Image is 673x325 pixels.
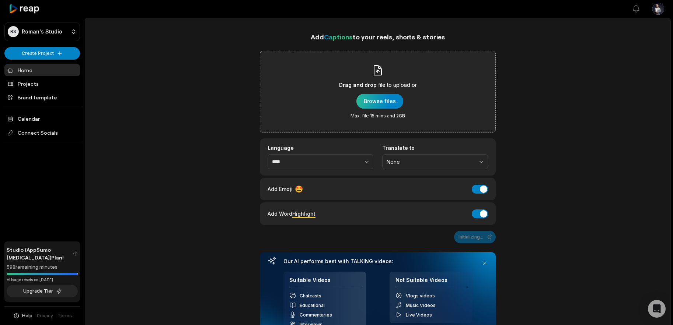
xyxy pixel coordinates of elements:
h3: Our AI performs best with TALKING videos: [283,258,472,265]
label: Translate to [382,145,488,151]
h4: Not Suitable Videos [395,277,466,287]
div: Add Word [268,209,315,219]
div: RS [8,26,19,37]
span: Vlogs videos [406,293,435,298]
button: Upgrade Tier [7,285,78,297]
p: Roman's Studio [22,28,62,35]
span: Live Videos [406,312,432,318]
button: Help [13,312,32,319]
h1: Add to your reels, shorts & stories [260,32,496,42]
button: None [382,154,488,170]
a: Calendar [4,113,80,125]
span: file to upload or [378,81,417,89]
div: *Usage resets on [DATE] [7,277,78,283]
span: None [387,159,473,165]
button: Create Project [4,47,80,60]
span: Highlight [292,211,315,217]
span: Captions [324,33,352,41]
span: Help [22,312,32,319]
a: Brand template [4,91,80,103]
span: Connect Socials [4,126,80,139]
span: Chatcasts [300,293,321,298]
span: Add Emoji [268,185,293,193]
span: Music Videos [406,303,436,308]
label: Language [268,145,373,151]
span: 🤩 [295,184,303,194]
a: Privacy [37,312,53,319]
h4: Suitable Videos [289,277,360,287]
span: Studio (AppSumo [MEDICAL_DATA]) Plan! [7,246,73,261]
a: Terms [57,312,72,319]
a: Home [4,64,80,76]
span: Educational [300,303,325,308]
span: Drag and drop [339,81,377,89]
span: Commentaries [300,312,332,318]
span: Max. file 15 mins and 2GB [351,113,405,119]
div: Open Intercom Messenger [648,300,666,318]
a: Projects [4,78,80,90]
div: 598 remaining minutes [7,264,78,271]
button: Drag and dropfile to upload orMax. file 15 mins and 2GB [356,94,403,109]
